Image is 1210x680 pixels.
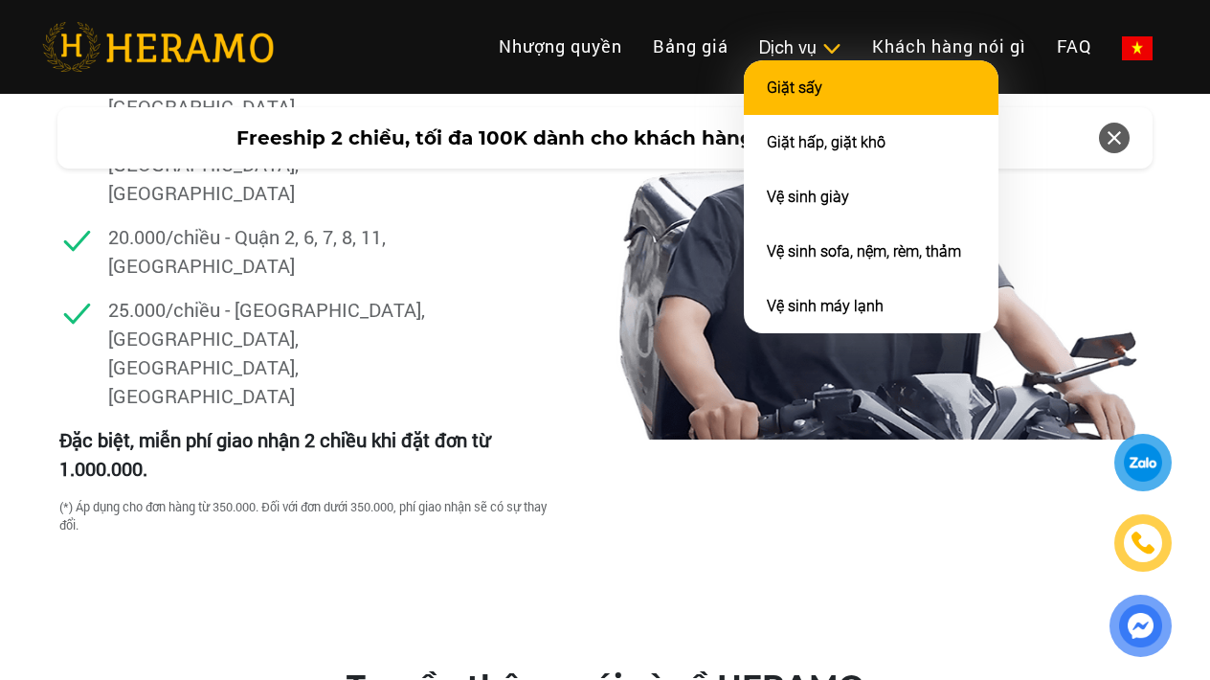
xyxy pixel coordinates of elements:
a: Vệ sinh sofa, nệm, rèm, thảm [767,242,961,261]
img: heramo-logo.png [42,22,274,72]
img: checked.svg [59,222,95,258]
a: Khách hàng nói gì [857,26,1042,67]
p: 25.000/chiều - [GEOGRAPHIC_DATA], [GEOGRAPHIC_DATA], [GEOGRAPHIC_DATA], [GEOGRAPHIC_DATA] [108,295,434,410]
div: Dịch vụ [759,34,841,60]
p: 20.000/chiều - Quận 2, 6, 7, 8, 11, [GEOGRAPHIC_DATA] [108,222,434,280]
a: FAQ [1042,26,1107,67]
img: vn-flag.png [1122,36,1153,60]
a: Bảng giá [638,26,744,67]
img: phone-icon [1132,532,1154,555]
a: Vệ sinh máy lạnh [767,297,884,315]
a: Giặt sấy [767,79,822,97]
a: phone-icon [1117,517,1169,569]
p: Đặc biệt, miễn phí giao nhận 2 chiều khi đặt đơn từ 1.000.000. [59,425,550,483]
a: Vệ sinh giày [767,188,849,206]
div: (*) Áp dụng cho đơn hàng từ 350.000. Đối với đơn dưới 350.000, phí giao nhận sẽ có sự thay đổi. [59,498,550,534]
img: subToggleIcon [821,39,841,58]
a: Giặt hấp, giặt khô [767,133,885,151]
span: Freeship 2 chiều, tối đa 100K dành cho khách hàng mới [236,124,797,152]
a: Nhượng quyền [483,26,638,67]
img: checked.svg [59,295,95,330]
